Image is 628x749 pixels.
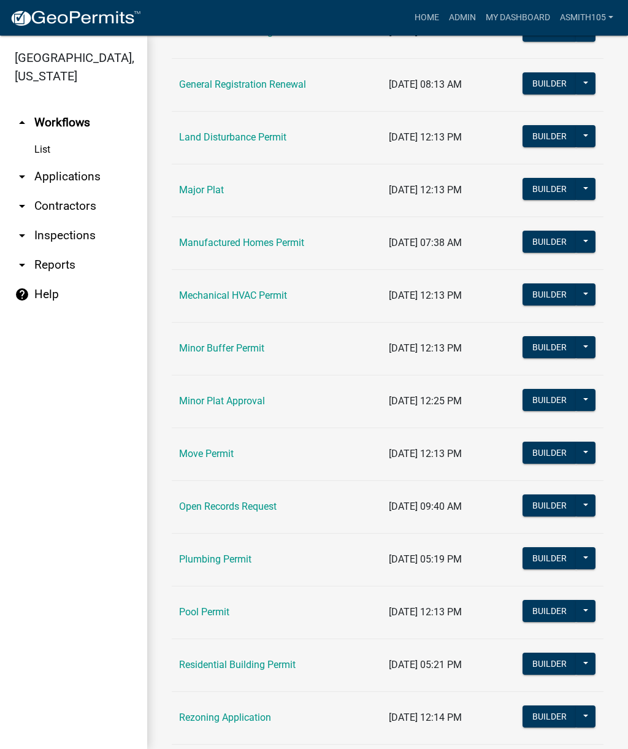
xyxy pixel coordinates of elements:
[389,448,462,459] span: [DATE] 12:13 PM
[389,553,462,565] span: [DATE] 05:19 PM
[523,705,576,728] button: Builder
[179,290,287,301] a: Mechanical HVAC Permit
[523,442,576,464] button: Builder
[523,72,576,94] button: Builder
[15,228,29,243] i: arrow_drop_down
[389,606,462,618] span: [DATE] 12:13 PM
[389,342,462,354] span: [DATE] 12:13 PM
[523,283,576,305] button: Builder
[179,659,296,670] a: Residential Building Permit
[481,6,555,29] a: My Dashboard
[389,237,462,248] span: [DATE] 07:38 AM
[523,653,576,675] button: Builder
[523,336,576,358] button: Builder
[179,131,286,143] a: Land Disturbance Permit
[389,659,462,670] span: [DATE] 05:21 PM
[389,184,462,196] span: [DATE] 12:13 PM
[410,6,444,29] a: Home
[523,600,576,622] button: Builder
[389,501,462,512] span: [DATE] 09:40 AM
[179,79,306,90] a: General Registration Renewal
[179,184,224,196] a: Major Plat
[523,178,576,200] button: Builder
[389,395,462,407] span: [DATE] 12:25 PM
[523,494,576,517] button: Builder
[523,125,576,147] button: Builder
[523,20,576,42] button: Builder
[523,231,576,253] button: Builder
[15,287,29,302] i: help
[179,395,265,407] a: Minor Plat Approval
[389,79,462,90] span: [DATE] 08:13 AM
[523,547,576,569] button: Builder
[15,199,29,213] i: arrow_drop_down
[179,606,229,618] a: Pool Permit
[523,389,576,411] button: Builder
[389,712,462,723] span: [DATE] 12:14 PM
[15,115,29,130] i: arrow_drop_up
[444,6,481,29] a: Admin
[179,553,251,565] a: Plumbing Permit
[179,237,304,248] a: Manufactured Homes Permit
[179,501,277,512] a: Open Records Request
[555,6,618,29] a: asmith105
[179,712,271,723] a: Rezoning Application
[15,169,29,184] i: arrow_drop_down
[389,290,462,301] span: [DATE] 12:13 PM
[389,131,462,143] span: [DATE] 12:13 PM
[15,258,29,272] i: arrow_drop_down
[179,448,234,459] a: Move Permit
[179,342,264,354] a: Minor Buffer Permit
